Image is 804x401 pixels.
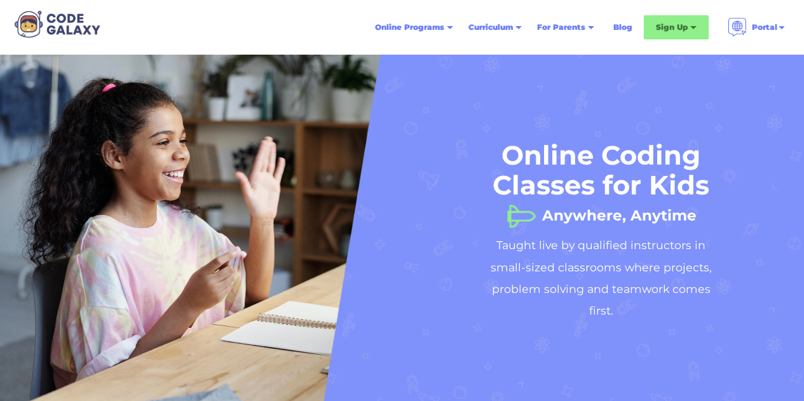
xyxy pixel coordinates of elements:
[542,203,697,215] h1: Anywhere, Anytime
[537,21,585,34] div: For Parents
[480,140,722,200] h1: Online Coding Classes for Kids
[375,21,444,34] div: Online Programs
[468,21,513,34] div: Curriculum
[480,234,722,322] h2: Taught live by qualified instructors in small-sized classrooms where projects, problem solving an...
[752,21,777,34] div: Portal
[606,16,640,39] a: Blog
[656,21,688,34] div: Sign Up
